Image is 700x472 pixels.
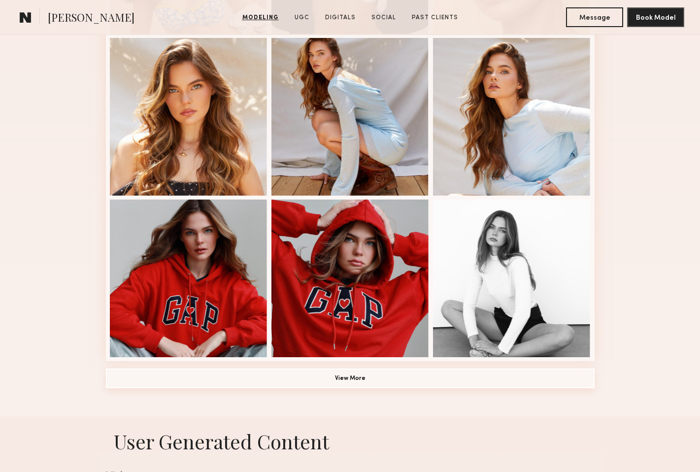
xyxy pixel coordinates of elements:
[98,428,602,454] h1: User Generated Content
[627,13,684,21] a: Book Model
[566,7,623,27] button: Message
[291,13,313,22] a: UGC
[238,13,283,22] a: Modeling
[367,13,400,22] a: Social
[106,369,595,388] button: View More
[627,7,684,27] button: Book Model
[321,13,360,22] a: Digitals
[408,13,462,22] a: Past Clients
[48,10,134,27] span: [PERSON_NAME]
